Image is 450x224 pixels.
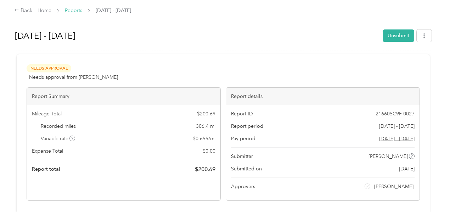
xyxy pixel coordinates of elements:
span: $ 200.69 [195,165,215,174]
div: Report details [226,88,420,105]
span: [PERSON_NAME] [374,183,414,190]
span: $ 200.69 [197,110,215,118]
span: Expense Total [32,147,63,155]
span: Submitter [231,153,253,160]
h1: Aug 1 - 31, 2025 [15,27,378,44]
span: Approvers [231,183,255,190]
span: Go to pay period [379,135,415,142]
span: 216605C9F-0027 [376,110,415,118]
a: Reports [65,7,82,13]
span: Report ID [231,110,253,118]
span: $ 0.655 / mi [193,135,215,142]
span: Variable rate [41,135,75,142]
a: Home [38,7,51,13]
span: Report period [231,122,263,130]
span: [PERSON_NAME] [369,153,408,160]
div: Back [14,6,33,15]
span: [DATE] - [DATE] [96,7,131,14]
span: Submitted on [231,165,262,173]
span: Needs Approval [27,64,71,72]
iframe: Everlance-gr Chat Button Frame [410,184,450,224]
span: Mileage Total [32,110,62,118]
span: Pay period [231,135,255,142]
span: [DATE] [399,165,415,173]
span: $ 0.00 [203,147,215,155]
span: [DATE] - [DATE] [379,122,415,130]
span: Needs approval from [PERSON_NAME] [29,73,118,81]
span: Recorded miles [41,122,76,130]
button: Unsubmit [383,29,414,42]
div: Report Summary [27,88,220,105]
span: Report total [32,165,60,173]
span: 306.4 mi [196,122,215,130]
